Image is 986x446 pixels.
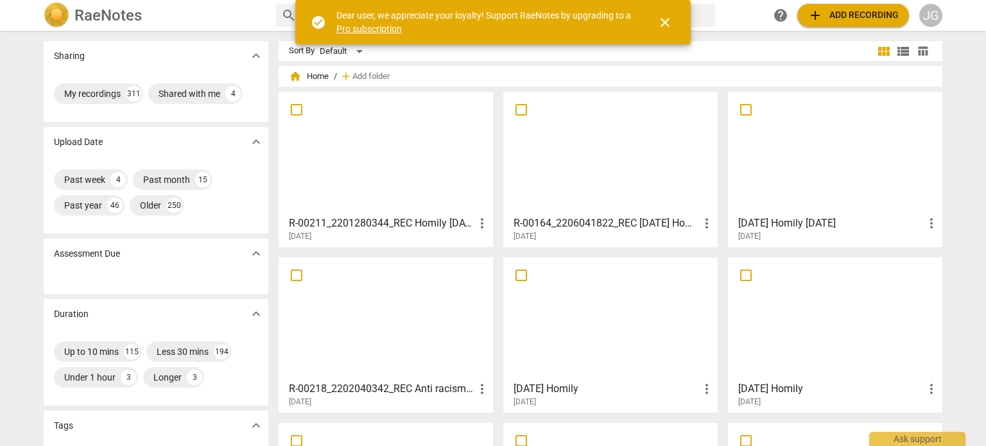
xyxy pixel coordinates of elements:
[107,198,123,213] div: 46
[246,132,266,151] button: Show more
[54,307,89,321] p: Duration
[246,416,266,435] button: Show more
[143,173,190,186] div: Past month
[894,42,913,61] button: List view
[738,216,924,231] h3: May 14 2022 Homily Saturday
[474,381,490,397] span: more_vert
[225,86,241,101] div: 4
[769,4,792,27] a: Help
[281,8,297,23] span: search
[732,262,938,407] a: [DATE] Homily[DATE]
[289,216,474,231] h3: R-00211_2201280344_REC Homily 1 28 2022 IT Fishermen Come Follow me
[187,370,202,385] div: 3
[699,216,714,231] span: more_vert
[917,45,929,57] span: table_chart
[121,370,136,385] div: 3
[54,247,120,261] p: Assessment Due
[54,419,73,433] p: Tags
[289,397,311,407] span: [DATE]
[283,262,489,407] a: R-00218_2202040342_REC Anti racism workshop this morning [PERSON_NAME] on the Beattitudes [PERSON...
[895,44,911,59] span: view_list
[157,345,209,358] div: Less 30 mins
[514,397,536,407] span: [DATE]
[699,381,714,397] span: more_vert
[289,231,311,242] span: [DATE]
[876,44,892,59] span: view_module
[336,24,402,34] a: Pro subscription
[195,172,211,187] div: 15
[54,135,103,149] p: Upload Date
[64,345,119,358] div: Up to 10 mins
[352,72,390,81] span: Add folder
[153,371,182,384] div: Longer
[246,46,266,65] button: Show more
[732,96,938,241] a: [DATE] Homily [DATE][DATE]
[74,6,142,24] h2: RaeNotes
[311,15,326,30] span: check_circle
[340,70,352,83] span: add
[474,216,490,231] span: more_vert
[334,72,337,81] span: /
[283,96,489,241] a: R-00211_2201280344_REC Homily [DATE] IT Fishermen Come Follow me[DATE]
[508,262,713,407] a: [DATE] Homily[DATE]
[248,48,264,64] span: expand_more
[64,199,102,212] div: Past year
[289,70,329,83] span: Home
[248,306,264,322] span: expand_more
[64,87,121,100] div: My recordings
[919,4,942,27] button: JG
[110,172,126,187] div: 4
[64,371,116,384] div: Under 1 hour
[797,4,909,27] button: Upload
[64,173,105,186] div: Past week
[773,8,788,23] span: help
[808,8,899,23] span: Add recording
[166,198,182,213] div: 250
[44,3,266,28] a: LogoRaeNotes
[869,432,965,446] div: Ask support
[336,9,634,35] div: Dear user, we appreciate your loyalty! Support RaeNotes by upgrading to a
[738,397,761,407] span: [DATE]
[246,244,266,263] button: Show more
[246,304,266,323] button: Show more
[913,42,932,61] button: Table view
[924,381,939,397] span: more_vert
[54,49,85,63] p: Sharing
[248,134,264,150] span: expand_more
[924,216,939,231] span: more_vert
[874,42,894,61] button: Tile view
[140,199,161,212] div: Older
[124,344,139,359] div: 115
[159,87,220,100] div: Shared with me
[738,381,924,397] h3: March 15 2009 Homily
[248,246,264,261] span: expand_more
[248,418,264,433] span: expand_more
[214,344,229,359] div: 194
[514,216,699,231] h3: R-00164_2206041822_REC Sat June 3 2022 Homily
[289,70,302,83] span: home
[126,86,141,101] div: 311
[289,381,474,397] h3: R-00218_2202040342_REC Anti racism workshop this morning Homily on the Beattitudes Matt 5 1 thru 16
[44,3,69,28] img: Logo
[289,46,315,56] div: Sort By
[808,8,823,23] span: add
[738,231,761,242] span: [DATE]
[657,15,673,30] span: close
[514,231,536,242] span: [DATE]
[320,41,367,62] div: Default
[514,381,699,397] h3: November 8 2015 Homily
[650,7,680,38] button: Close
[508,96,713,241] a: R-00164_2206041822_REC [DATE] Homily[DATE]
